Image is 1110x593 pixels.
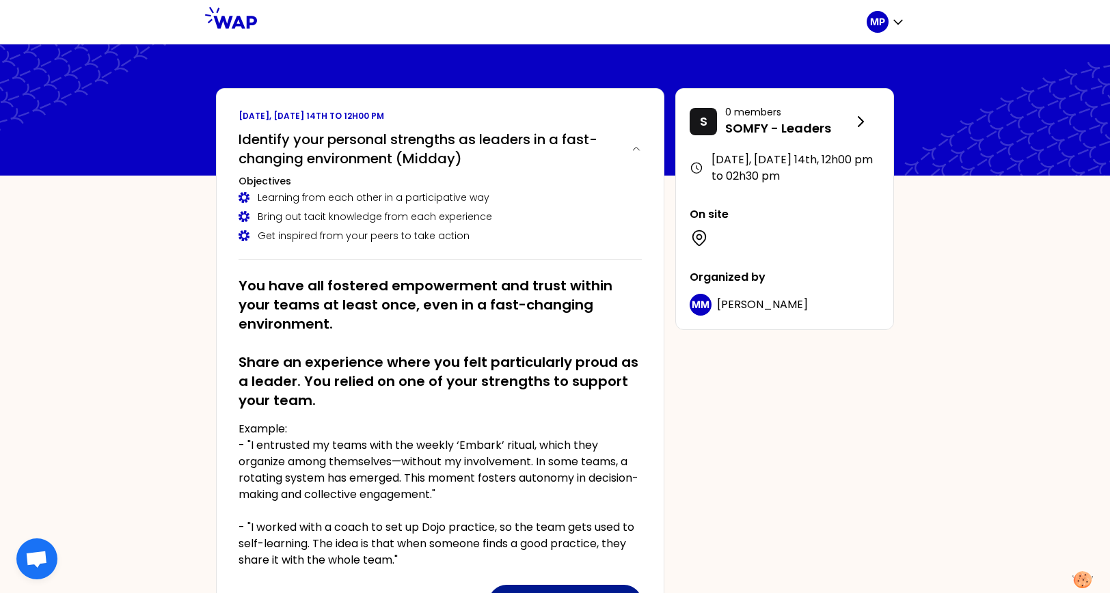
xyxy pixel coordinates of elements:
div: Bring out tacit knowledge from each experience [239,210,642,223]
p: [DATE], [DATE] 14th to 12h00 pm [239,111,642,122]
div: Get inspired from your peers to take action [239,229,642,243]
h3: Objectives [239,174,642,188]
p: S [700,112,707,131]
h2: You have all fostered empowerment and trust within your teams at least once, even in a fast-chang... [239,276,642,410]
p: Example: - "I entrusted my teams with the weekly ‘Embark’ ritual, which they organize among thems... [239,421,642,568]
span: [PERSON_NAME] [717,296,808,312]
p: 0 members [725,105,852,119]
p: MM [692,298,709,312]
h2: Identify your personal strengths as leaders in a fast-changing environment (Midday) [239,130,620,168]
div: Learning from each other in a participative way [239,191,642,204]
button: Identify your personal strengths as leaders in a fast-changing environment (Midday) [239,130,642,168]
div: [DATE], [DATE] 14th , 12h00 pm to 02h30 pm [690,152,880,184]
p: On site [690,206,880,223]
p: MP [870,15,885,29]
p: SOMFY - Leaders [725,119,852,138]
button: MP [867,11,905,33]
div: Chat abierto [16,538,57,579]
p: Organized by [690,269,880,286]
